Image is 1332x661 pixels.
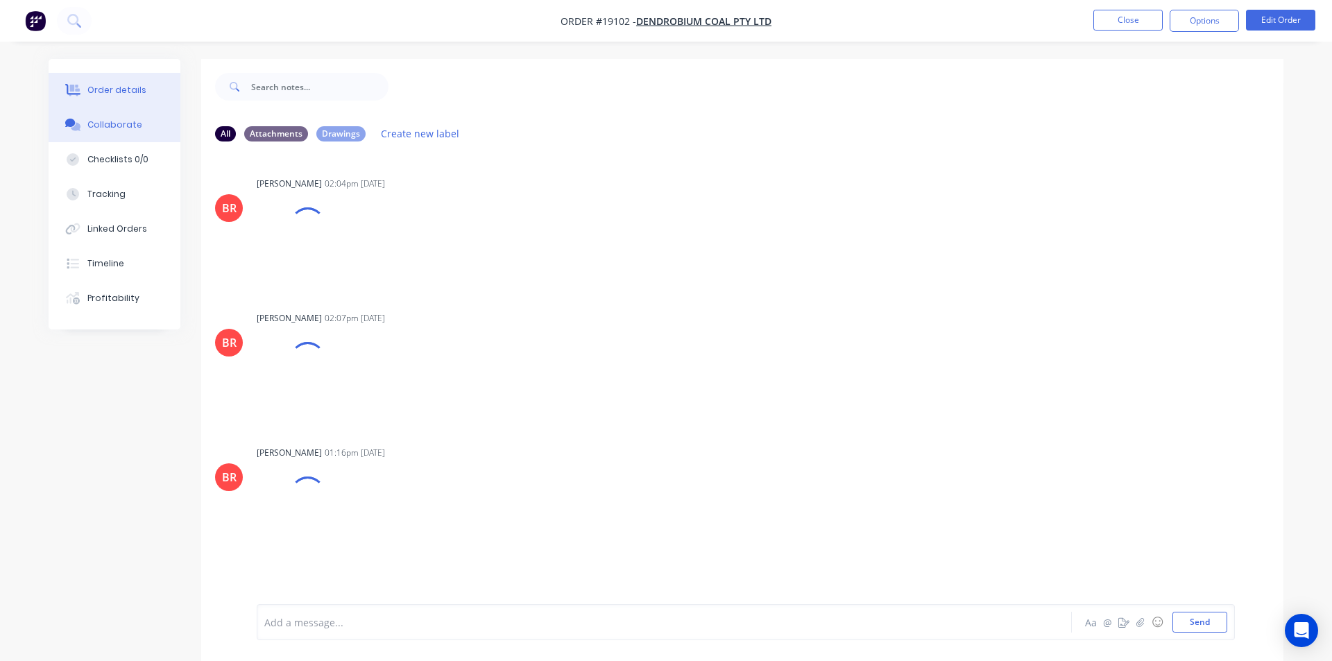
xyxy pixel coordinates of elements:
[1099,614,1116,630] button: @
[636,15,771,28] a: Dendrobium Coal Pty Ltd
[1093,10,1163,31] button: Close
[87,257,124,270] div: Timeline
[325,581,385,594] div: 12:10pm [DATE]
[49,177,180,212] button: Tracking
[325,178,385,190] div: 02:04pm [DATE]
[257,447,322,459] div: [PERSON_NAME]
[87,119,142,131] div: Collaborate
[222,200,237,216] div: BR
[1149,614,1165,630] button: ☺
[1172,612,1227,633] button: Send
[87,292,139,304] div: Profitability
[49,73,180,108] button: Order details
[1082,614,1099,630] button: Aa
[49,246,180,281] button: Timeline
[316,126,366,141] div: Drawings
[1170,10,1239,32] button: Options
[1285,614,1318,647] div: Open Intercom Messenger
[87,188,126,200] div: Tracking
[325,312,385,325] div: 02:07pm [DATE]
[1246,10,1315,31] button: Edit Order
[374,124,467,143] button: Create new label
[257,178,322,190] div: [PERSON_NAME]
[49,281,180,316] button: Profitability
[251,73,388,101] input: Search notes...
[49,108,180,142] button: Collaborate
[25,10,46,31] img: Factory
[244,126,308,141] div: Attachments
[325,447,385,459] div: 01:16pm [DATE]
[257,581,322,594] div: [PERSON_NAME]
[215,126,236,141] div: All
[561,15,636,28] span: Order #19102 -
[87,153,148,166] div: Checklists 0/0
[257,312,322,325] div: [PERSON_NAME]
[222,334,237,351] div: BR
[87,223,147,235] div: Linked Orders
[87,84,146,96] div: Order details
[222,469,237,486] div: BR
[49,212,180,246] button: Linked Orders
[49,142,180,177] button: Checklists 0/0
